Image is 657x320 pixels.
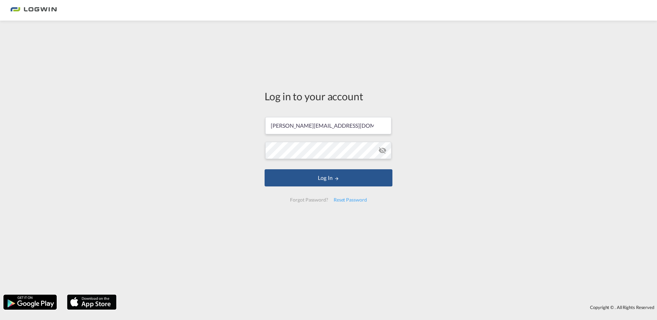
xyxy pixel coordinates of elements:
[265,89,392,103] div: Log in to your account
[120,301,657,313] div: Copyright © . All Rights Reserved
[265,169,392,186] button: LOGIN
[10,3,57,18] img: 2761ae10d95411efa20a1f5e0282d2d7.png
[287,194,331,206] div: Forgot Password?
[378,146,387,155] md-icon: icon-eye-off
[66,294,117,310] img: apple.png
[3,294,57,310] img: google.png
[265,117,391,134] input: Enter email/phone number
[331,194,370,206] div: Reset Password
